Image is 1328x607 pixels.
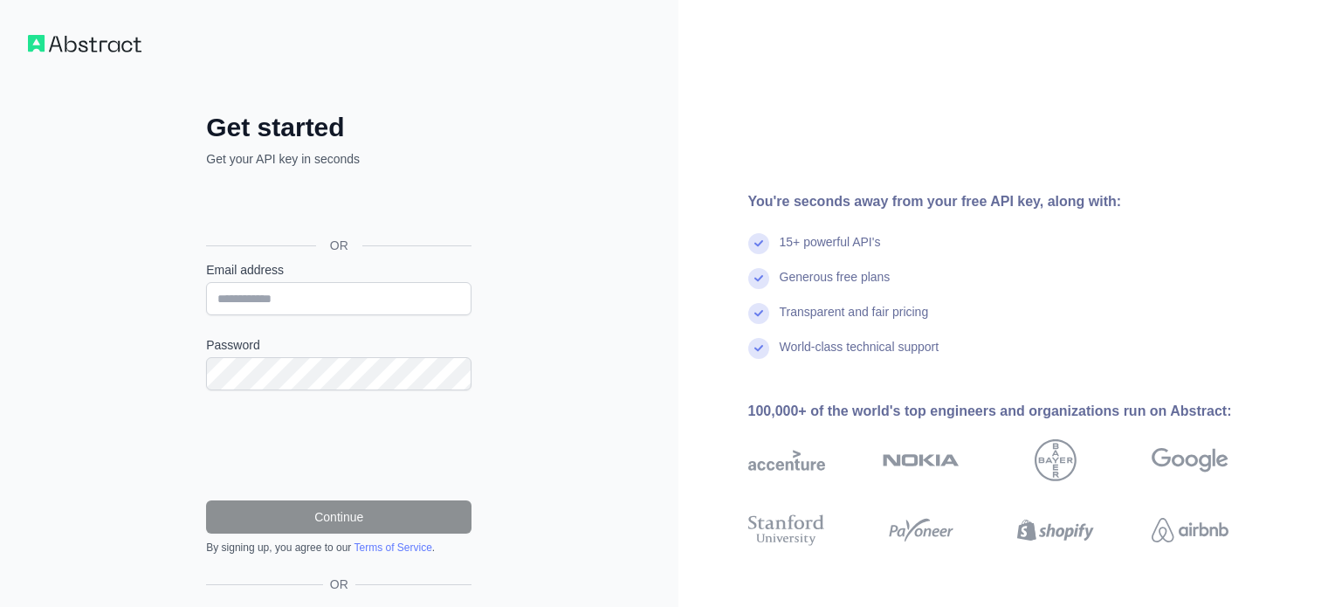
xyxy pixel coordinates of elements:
img: nokia [883,439,960,481]
div: Transparent and fair pricing [780,303,929,338]
img: google [1152,439,1228,481]
img: payoneer [883,511,960,549]
img: check mark [748,303,769,324]
p: Get your API key in seconds [206,150,471,168]
span: OR [323,576,355,593]
button: Continue [206,500,471,534]
iframe: Sign in with Google Button [197,187,477,225]
label: Password [206,336,471,354]
div: 100,000+ of the world's top engineers and organizations run on Abstract: [748,401,1284,422]
div: 15+ powerful API's [780,233,881,268]
img: shopify [1017,511,1094,549]
img: Workflow [28,35,141,52]
img: check mark [748,268,769,289]
iframe: reCAPTCHA [206,411,471,479]
div: By signing up, you agree to our . [206,541,471,555]
div: World-class technical support [780,338,939,373]
span: OR [316,237,362,254]
img: check mark [748,233,769,254]
img: bayer [1035,439,1077,481]
a: Terms of Service [354,541,431,554]
div: Generous free plans [780,268,891,303]
div: You're seconds away from your free API key, along with: [748,191,1284,212]
img: stanford university [748,511,825,549]
h2: Get started [206,112,471,143]
img: accenture [748,439,825,481]
img: airbnb [1152,511,1228,549]
label: Email address [206,261,471,279]
img: check mark [748,338,769,359]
